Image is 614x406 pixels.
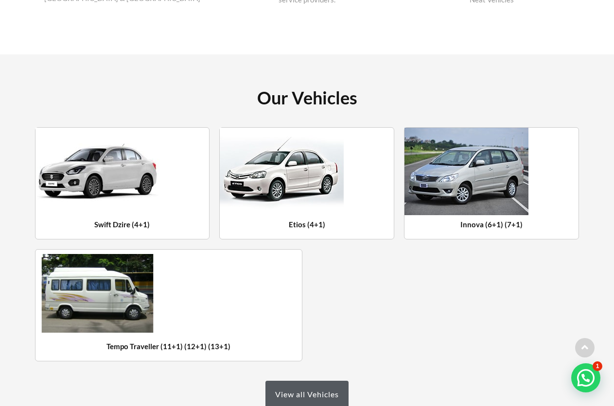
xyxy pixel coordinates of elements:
a: Swift Dzire (4+1) [94,220,150,229]
a: Innova (6+1) (7+1) [460,220,523,229]
img: swift-dzire [35,128,159,215]
h2: Our Vehicles [101,88,513,108]
a: Tempo Traveller (11+1) (12+1) (13+1) [106,342,230,351]
div: 💬 Need help? Open chat [571,363,600,392]
a: Etios (4+1) [289,220,325,229]
span: View all Vehicles [275,390,339,398]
